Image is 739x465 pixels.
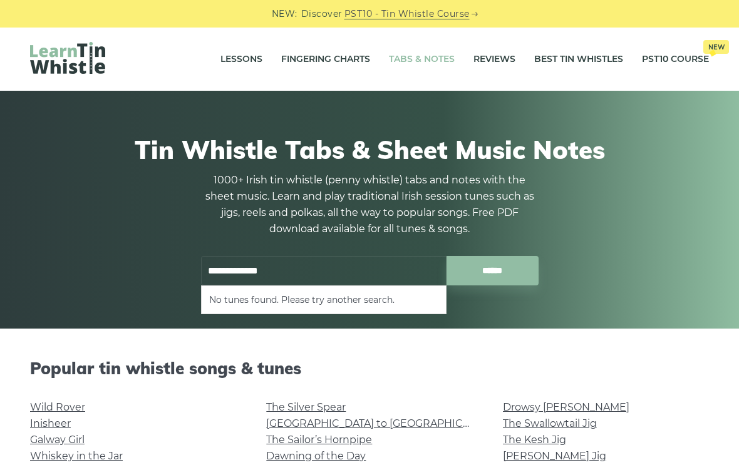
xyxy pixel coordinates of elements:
a: The Kesh Jig [503,434,566,446]
span: New [703,40,729,54]
a: PST10 CourseNew [642,44,709,75]
a: Tabs & Notes [389,44,455,75]
a: The Swallowtail Jig [503,417,597,429]
a: Whiskey in the Jar [30,450,123,462]
a: Dawning of the Day [266,450,366,462]
img: LearnTinWhistle.com [30,42,105,74]
li: No tunes found. Please try another search. [209,292,438,307]
a: [GEOGRAPHIC_DATA] to [GEOGRAPHIC_DATA] [266,417,497,429]
a: Galway Girl [30,434,85,446]
a: Reviews [473,44,515,75]
a: Drowsy [PERSON_NAME] [503,401,629,413]
a: Best Tin Whistles [534,44,623,75]
a: Fingering Charts [281,44,370,75]
h1: Tin Whistle Tabs & Sheet Music Notes [36,135,703,165]
a: The Silver Spear [266,401,346,413]
h2: Popular tin whistle songs & tunes [30,359,709,378]
a: Wild Rover [30,401,85,413]
a: Inisheer [30,417,71,429]
a: [PERSON_NAME] Jig [503,450,606,462]
p: 1000+ Irish tin whistle (penny whistle) tabs and notes with the sheet music. Learn and play tradi... [200,172,539,237]
a: The Sailor’s Hornpipe [266,434,372,446]
a: Lessons [220,44,262,75]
